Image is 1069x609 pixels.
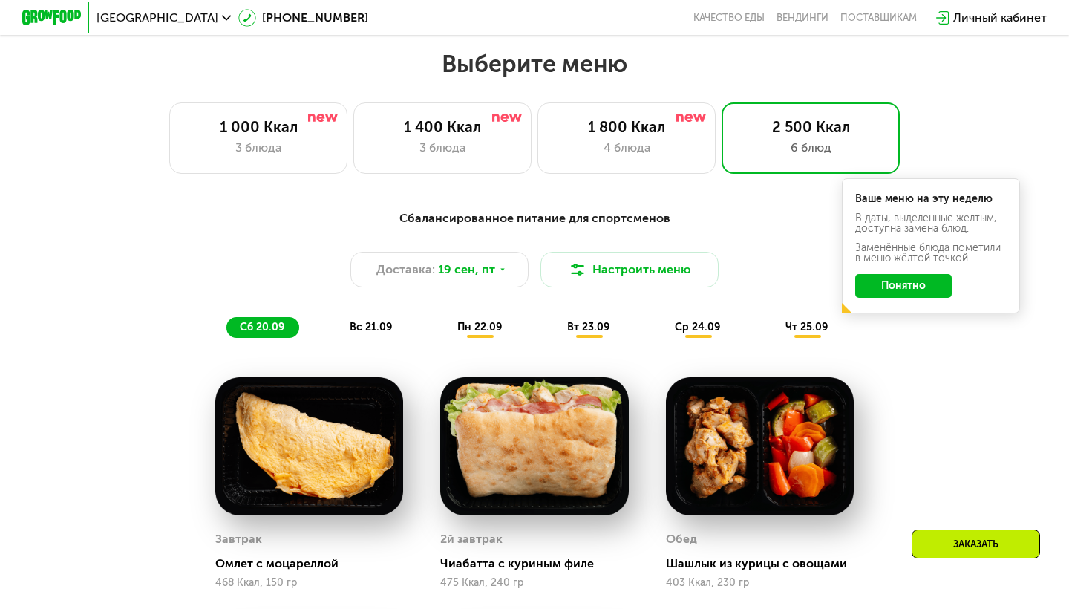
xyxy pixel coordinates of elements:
[693,12,765,24] a: Качество еды
[457,321,502,333] span: пн 22.09
[737,139,884,157] div: 6 блюд
[97,12,218,24] span: [GEOGRAPHIC_DATA]
[215,556,415,571] div: Омлет с моцареллой
[855,213,1007,234] div: В даты, выделенные желтым, доступна замена блюд.
[440,556,640,571] div: Чиабатта с куриным филе
[95,209,974,228] div: Сбалансированное питание для спортсменов
[553,139,700,157] div: 4 блюда
[855,194,1007,204] div: Ваше меню на эту неделю
[376,261,435,279] span: Доставка:
[185,118,332,136] div: 1 000 Ккал
[855,243,1007,264] div: Заменённые блюда пометили в меню жёлтой точкой.
[215,577,403,589] div: 468 Ккал, 150 гр
[48,49,1021,79] h2: Выберите меню
[567,321,609,333] span: вт 23.09
[675,321,720,333] span: ср 24.09
[185,139,332,157] div: 3 блюда
[238,9,368,27] a: [PHONE_NUMBER]
[215,528,262,550] div: Завтрак
[666,577,854,589] div: 403 Ккал, 230 гр
[737,118,884,136] div: 2 500 Ккал
[785,321,828,333] span: чт 25.09
[553,118,700,136] div: 1 800 Ккал
[953,9,1047,27] div: Личный кабинет
[369,139,516,157] div: 3 блюда
[912,530,1040,558] div: Заказать
[240,321,284,333] span: сб 20.09
[666,556,866,571] div: Шашлык из курицы с овощами
[438,261,495,279] span: 19 сен, пт
[855,274,952,298] button: Понятно
[777,12,828,24] a: Вендинги
[369,118,516,136] div: 1 400 Ккал
[666,528,697,550] div: Обед
[440,577,628,589] div: 475 Ккал, 240 гр
[440,528,503,550] div: 2й завтрак
[350,321,392,333] span: вс 21.09
[540,252,719,287] button: Настроить меню
[840,12,917,24] div: поставщикам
